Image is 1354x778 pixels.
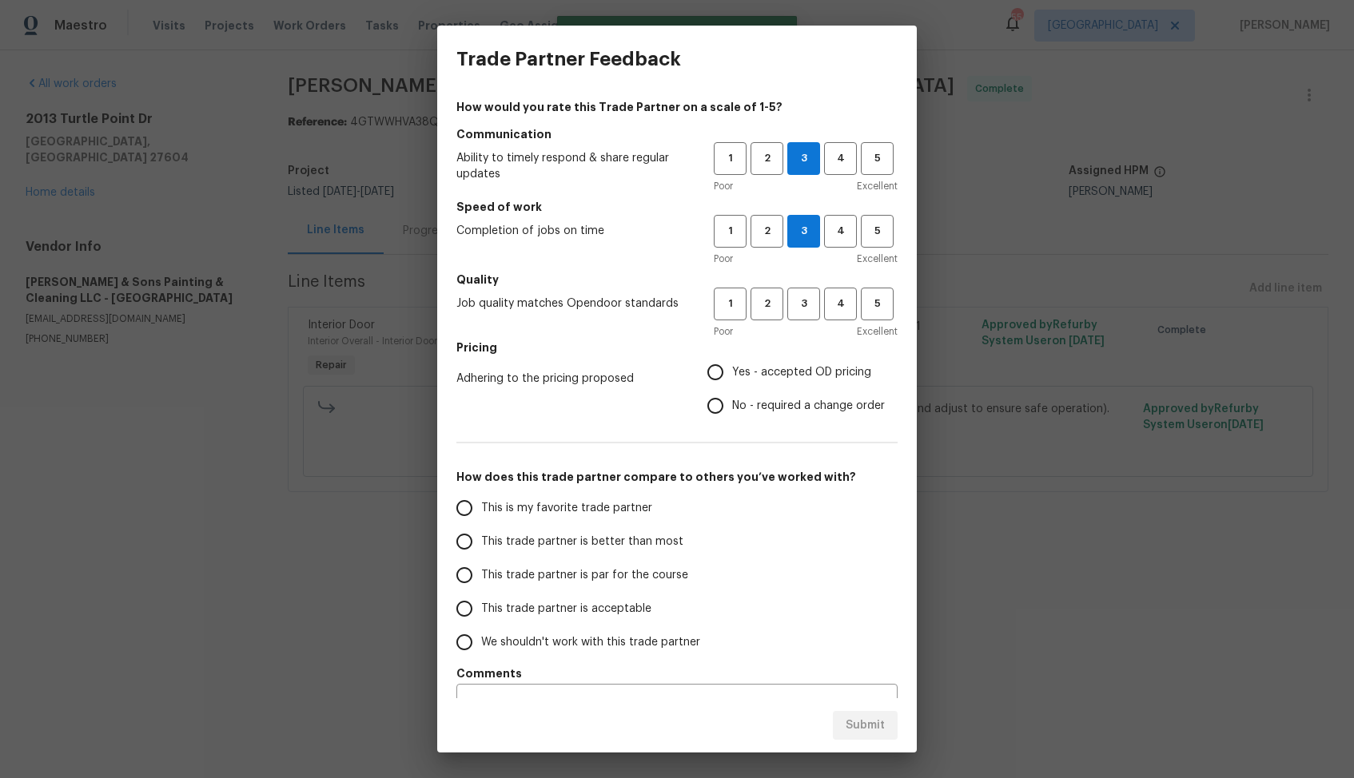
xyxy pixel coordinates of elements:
h5: Comments [456,665,898,681]
span: Excellent [857,324,898,339]
span: 3 [788,222,819,240]
button: 3 [787,142,820,175]
span: Poor [714,324,733,339]
span: 4 [826,295,855,313]
button: 4 [824,288,857,320]
span: 2 [752,222,782,240]
button: 2 [751,288,783,320]
span: Job quality matches Opendoor standards [456,296,688,312]
span: Excellent [857,251,898,267]
span: 1 [715,149,745,168]
button: 1 [714,142,747,175]
span: 5 [862,222,892,240]
span: 5 [862,295,892,313]
button: 2 [751,215,783,248]
span: No - required a change order [732,398,885,415]
button: 2 [751,142,783,175]
span: 4 [826,149,855,168]
span: Completion of jobs on time [456,223,688,239]
h5: How does this trade partner compare to others you’ve worked with? [456,469,898,485]
button: 5 [861,288,894,320]
button: 4 [824,142,857,175]
h3: Trade Partner Feedback [456,48,681,70]
span: 2 [752,149,782,168]
span: 1 [715,295,745,313]
div: How does this trade partner compare to others you’ve worked with? [456,491,898,659]
div: Pricing [707,355,898,423]
h5: Quality [456,272,898,288]
button: 3 [787,215,820,248]
button: 3 [787,288,820,320]
span: 3 [788,149,819,168]
span: 2 [752,295,782,313]
span: Ability to timely respond & share regular updates [456,150,688,182]
span: This trade partner is par for the course [481,567,688,584]
span: We shouldn't work with this trade partner [481,634,700,651]
span: Poor [714,178,733,194]
button: 5 [861,215,894,248]
span: 1 [715,222,745,240]
h5: Communication [456,126,898,142]
span: This trade partner is acceptable [481,601,651,617]
button: 4 [824,215,857,248]
button: 1 [714,288,747,320]
span: 4 [826,222,855,240]
span: Excellent [857,178,898,194]
h5: Speed of work [456,199,898,215]
h5: Pricing [456,339,898,355]
span: Adhering to the pricing proposed [456,371,682,387]
span: This trade partner is better than most [481,534,683,550]
button: 1 [714,215,747,248]
span: 3 [789,295,818,313]
span: Yes - accepted OD pricing [732,364,871,381]
h4: How would you rate this Trade Partner on a scale of 1-5? [456,99,898,115]
span: 5 [862,149,892,168]
span: Poor [714,251,733,267]
span: This is my favorite trade partner [481,500,652,517]
button: 5 [861,142,894,175]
